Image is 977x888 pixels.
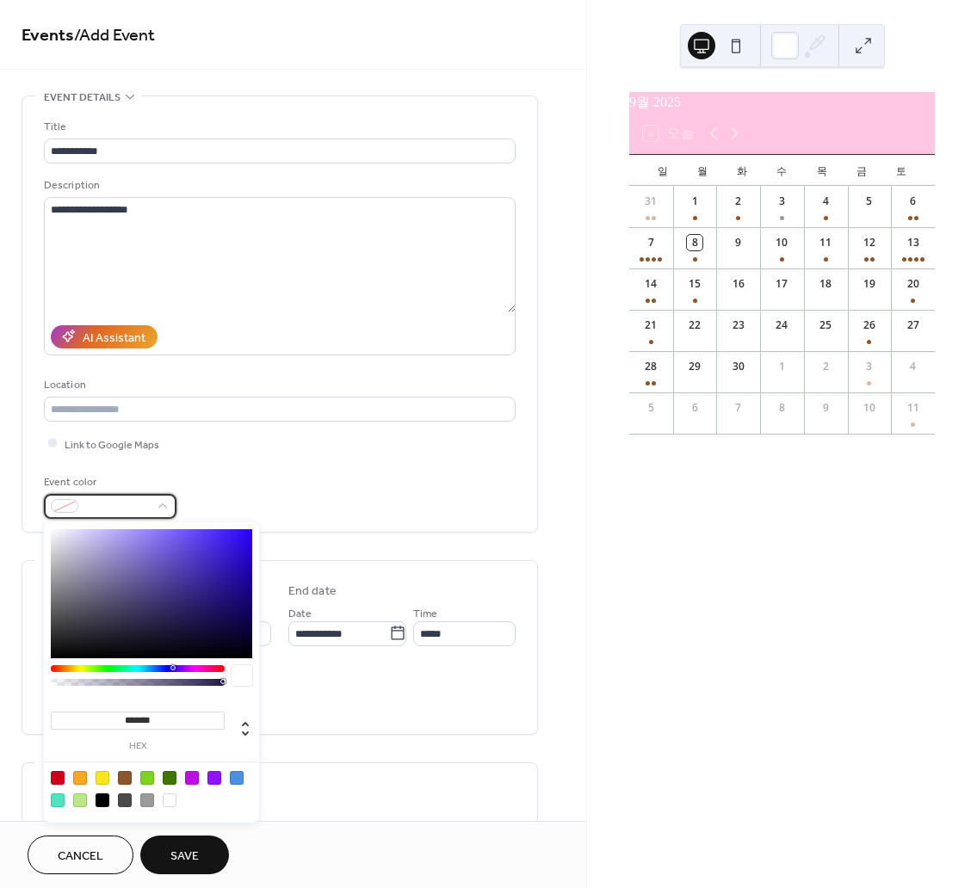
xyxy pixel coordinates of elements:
[44,89,121,107] span: Event details
[774,359,789,374] div: 1
[862,235,877,250] div: 12
[73,793,87,807] div: #B8E986
[44,176,512,194] div: Description
[96,771,109,785] div: #F8E71C
[906,276,921,292] div: 20
[687,235,702,250] div: 8
[687,318,702,333] div: 22
[643,318,659,333] div: 21
[687,400,702,416] div: 6
[774,276,789,292] div: 17
[44,376,512,394] div: Location
[73,771,87,785] div: #F5A623
[643,235,659,250] div: 7
[643,276,659,292] div: 14
[51,742,225,751] label: hex
[51,793,65,807] div: #50E3C2
[288,604,312,622] span: Date
[762,155,801,186] div: 수
[118,793,132,807] div: #4A4A4A
[881,155,921,186] div: 토
[774,318,789,333] div: 24
[818,318,833,333] div: 25
[842,155,881,186] div: 금
[288,583,337,601] div: End date
[774,400,789,416] div: 8
[44,118,512,136] div: Title
[906,400,921,416] div: 11
[722,155,762,186] div: 화
[862,400,877,416] div: 10
[862,359,877,374] div: 3
[774,194,789,209] div: 3
[731,318,746,333] div: 23
[906,359,921,374] div: 4
[74,19,155,52] span: / Add Event
[683,155,722,186] div: 월
[731,235,746,250] div: 9
[906,235,921,250] div: 13
[818,194,833,209] div: 4
[862,276,877,292] div: 19
[163,793,176,807] div: #FFFFFF
[207,771,221,785] div: #9013FE
[170,848,199,866] span: Save
[818,235,833,250] div: 11
[140,771,154,785] div: #7ED321
[802,155,842,186] div: 목
[818,359,833,374] div: 2
[413,604,437,622] span: Time
[185,771,199,785] div: #BD10E0
[774,235,789,250] div: 10
[58,848,103,866] span: Cancel
[83,329,145,347] div: AI Assistant
[643,194,659,209] div: 31
[163,771,176,785] div: #417505
[22,19,74,52] a: Events
[51,325,158,348] button: AI Assistant
[906,318,921,333] div: 27
[818,276,833,292] div: 18
[643,400,659,416] div: 5
[906,194,921,209] div: 6
[65,435,159,453] span: Link to Google Maps
[731,400,746,416] div: 7
[28,836,133,874] button: Cancel
[118,771,132,785] div: #8B572A
[643,155,683,186] div: 일
[140,836,229,874] button: Save
[687,276,702,292] div: 15
[629,92,935,113] div: 9월 2025
[687,359,702,374] div: 29
[731,359,746,374] div: 30
[862,318,877,333] div: 26
[731,194,746,209] div: 2
[731,276,746,292] div: 16
[643,359,659,374] div: 28
[818,400,833,416] div: 9
[96,793,109,807] div: #000000
[51,771,65,785] div: #D0021B
[862,194,877,209] div: 5
[687,194,702,209] div: 1
[140,793,154,807] div: #9B9B9B
[230,771,244,785] div: #4A90E2
[44,473,173,491] div: Event color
